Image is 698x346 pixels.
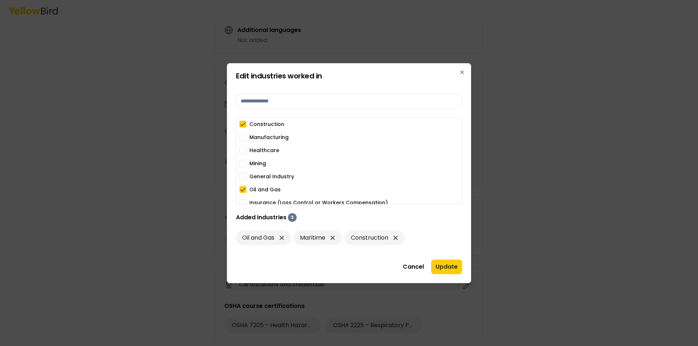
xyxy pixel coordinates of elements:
[249,174,294,179] label: General Industry
[249,161,266,166] label: Mining
[249,200,388,205] label: Insurance (Loss Control or Workers Compensation)
[242,233,274,242] span: Oil and Gas
[345,231,405,245] div: Construction
[294,231,342,245] div: Maritime
[300,233,325,242] span: Maritime
[249,148,279,153] label: Healthcare
[288,213,297,222] div: 3
[236,72,462,80] h2: Edit industries worked in
[236,213,286,222] h3: Added industries
[351,233,388,242] span: Construction
[249,122,284,127] label: Construction
[398,260,428,274] button: Cancel
[249,135,289,140] label: Manufacturing
[236,231,291,245] div: Oil and Gas
[431,260,462,274] button: Update
[249,187,281,192] label: Oil and Gas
